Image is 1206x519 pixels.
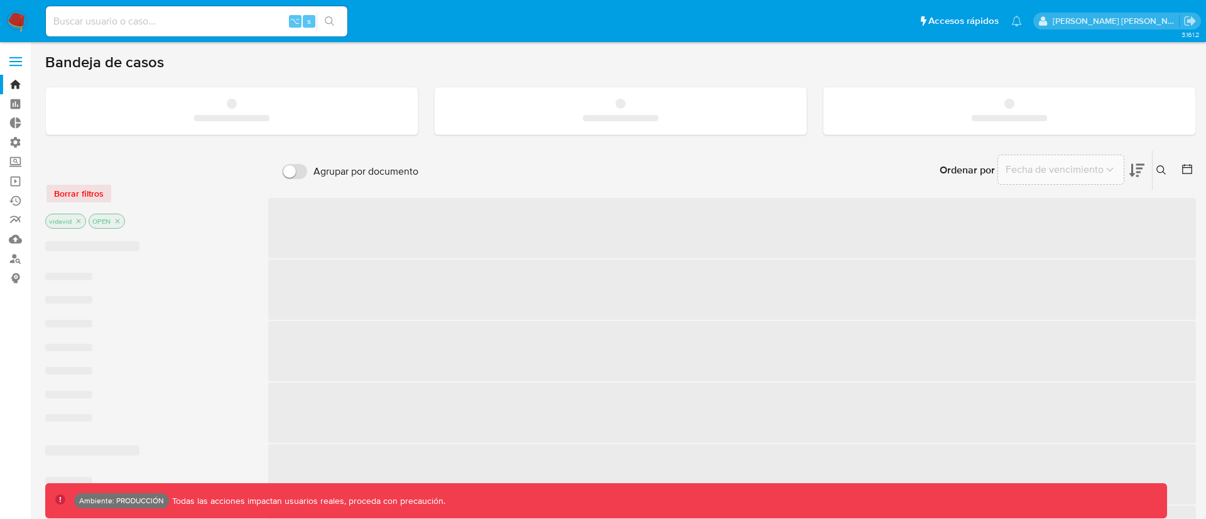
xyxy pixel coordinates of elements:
[1053,15,1180,27] p: victor.david@mercadolibre.com.co
[307,15,311,27] span: s
[79,498,164,503] p: Ambiente: PRODUCCIÓN
[1011,16,1022,26] a: Notificaciones
[317,13,342,30] button: search-icon
[290,15,300,27] span: ⌥
[169,495,445,507] p: Todas las acciones impactan usuarios reales, proceda con precaución.
[46,13,347,30] input: Buscar usuario o caso...
[1183,14,1197,28] a: Salir
[928,14,999,28] span: Accesos rápidos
